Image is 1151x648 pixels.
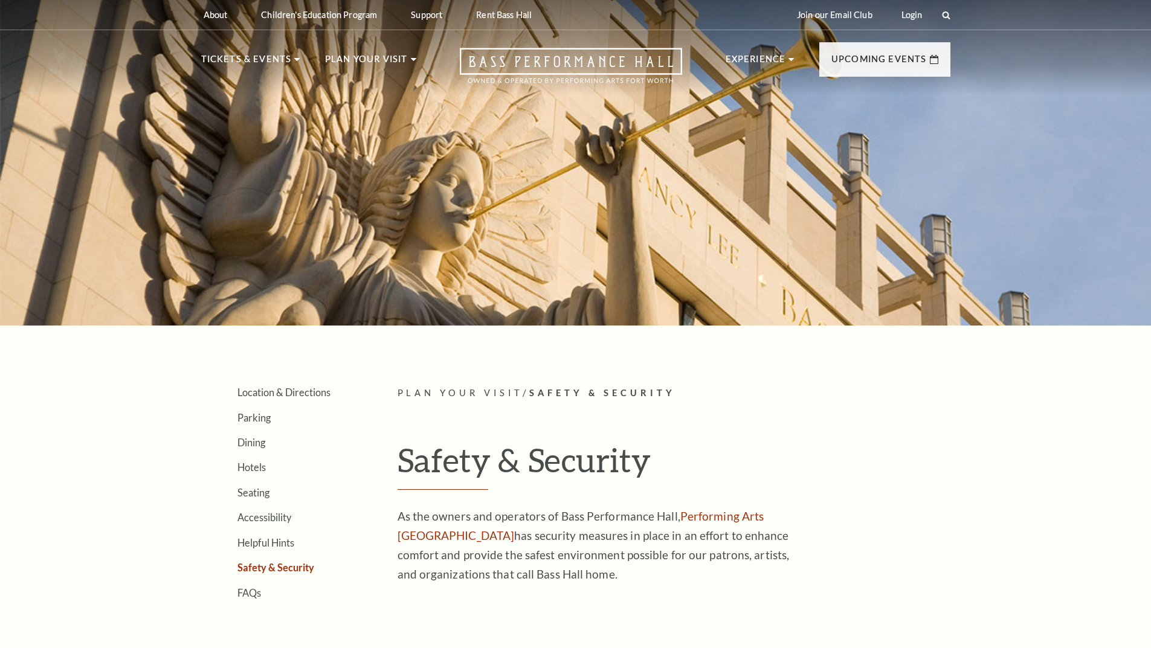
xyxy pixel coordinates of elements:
p: Upcoming Events [831,52,927,74]
p: Tickets & Events [201,52,292,74]
p: Rent Bass Hall [476,10,532,20]
a: Performing Arts [GEOGRAPHIC_DATA] [398,509,764,542]
a: Location & Directions [237,387,330,398]
p: Plan Your Visit [325,52,408,74]
p: Children's Education Program [261,10,377,20]
a: Parking [237,412,271,423]
a: Seating [237,487,269,498]
h1: Safety & Security [398,440,950,490]
span: Plan Your Visit [398,388,523,398]
p: Experience [726,52,786,74]
p: About [204,10,228,20]
p: Support [411,10,442,20]
a: Safety & Security [237,562,314,573]
span: Safety & Security [529,388,675,398]
a: Hotels [237,461,266,473]
a: Accessibility [237,512,291,523]
a: Dining [237,437,265,448]
p: As the owners and operators of Bass Performance Hall, has security measures in place in an effort... [398,507,790,584]
a: Helpful Hints [237,537,294,548]
a: FAQs [237,587,261,598]
p: / [398,386,950,401]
